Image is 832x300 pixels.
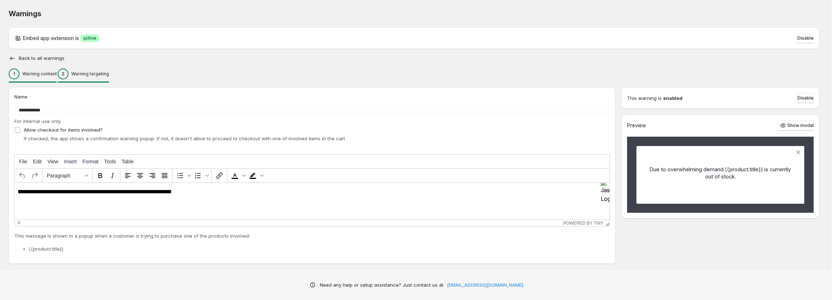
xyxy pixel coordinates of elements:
button: Show modal [777,120,814,131]
span: Allow checkout for items involved? [24,127,103,133]
span: Disable [797,35,814,41]
button: Insert/edit link [213,169,225,182]
div: p [18,221,21,226]
button: Justify [158,169,171,182]
div: Background color [247,169,265,182]
span: Name [14,94,27,100]
span: Format [82,159,98,164]
span: active [83,35,96,41]
span: Show modal [787,123,814,128]
button: Align left [122,169,134,182]
span: Paragraph [47,173,82,178]
div: Text color [229,169,247,182]
span: Tools [104,159,116,164]
span: View [48,159,58,164]
span: Table [122,159,134,164]
span: Edit [33,159,42,164]
div: 1 [9,69,19,79]
button: Undo [16,169,28,182]
div: Numbered list [192,169,210,182]
span: If checked, the app shows a confirmation warning popup. If not, it doesn't allow to proceed to ch... [24,136,345,141]
span: Insert [64,159,77,164]
p: This message is shown in a popup when a customer is trying to purchase one of the products involved: [14,232,610,239]
p: This warning is [627,94,662,102]
p: Due to overwhelming demand {{product.title}} is currently out of stock. [649,166,792,180]
button: Align right [146,169,158,182]
button: Redo [28,169,41,182]
p: Embed app extension is [23,35,79,42]
li: {{product.title}} [29,245,610,252]
p: Warning content [22,71,57,77]
button: Align center [134,169,146,182]
a: [EMAIL_ADDRESS][DOMAIN_NAME] [447,281,523,288]
div: Resize [603,220,609,226]
button: 1Warning content [9,66,57,81]
strong: enabled [663,94,683,102]
button: Disable [797,33,814,43]
button: Italic [106,169,118,182]
h2: Preview [627,123,646,129]
div: Bullet list [174,169,192,182]
span: Disable [797,95,814,101]
button: Disable [797,93,814,103]
span: File [19,159,27,164]
span: Warnings [9,9,41,18]
a: Powered by Tiny [563,221,604,226]
h2: Back to all warnings [19,56,64,61]
button: 2Warning targeting [58,66,109,81]
button: Formats [44,169,91,182]
iframe: Rich Text Area [15,183,609,220]
button: Bold [94,169,106,182]
p: Warning targeting [71,71,109,77]
span: For internal use only. [14,118,61,124]
div: 2 [58,69,68,79]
